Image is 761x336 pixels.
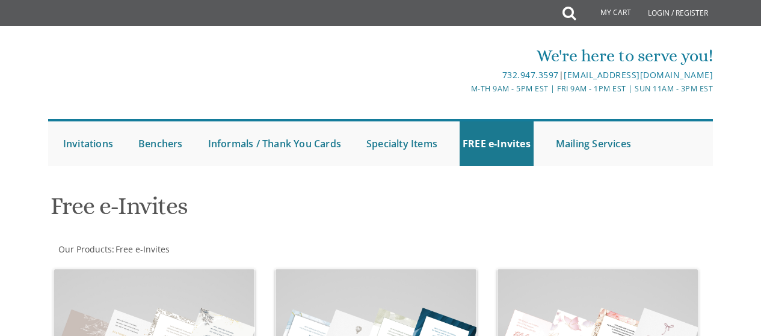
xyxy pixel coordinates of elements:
a: Informals / Thank You Cards [205,121,344,166]
span: Free e-Invites [116,243,170,255]
a: Invitations [60,121,116,166]
a: [EMAIL_ADDRESS][DOMAIN_NAME] [564,69,713,81]
div: M-Th 9am - 5pm EST | Fri 9am - 1pm EST | Sun 11am - 3pm EST [270,82,713,95]
h1: Free e-Invites [51,193,485,228]
a: Mailing Services [553,121,634,166]
a: Our Products [57,243,112,255]
a: My Cart [575,1,639,25]
div: We're here to serve you! [270,44,713,68]
a: Free e-Invites [114,243,170,255]
a: Specialty Items [363,121,440,166]
a: 732.947.3597 [502,69,559,81]
a: Benchers [135,121,186,166]
div: : [48,243,381,255]
a: FREE e-Invites [460,121,534,166]
div: | [270,68,713,82]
